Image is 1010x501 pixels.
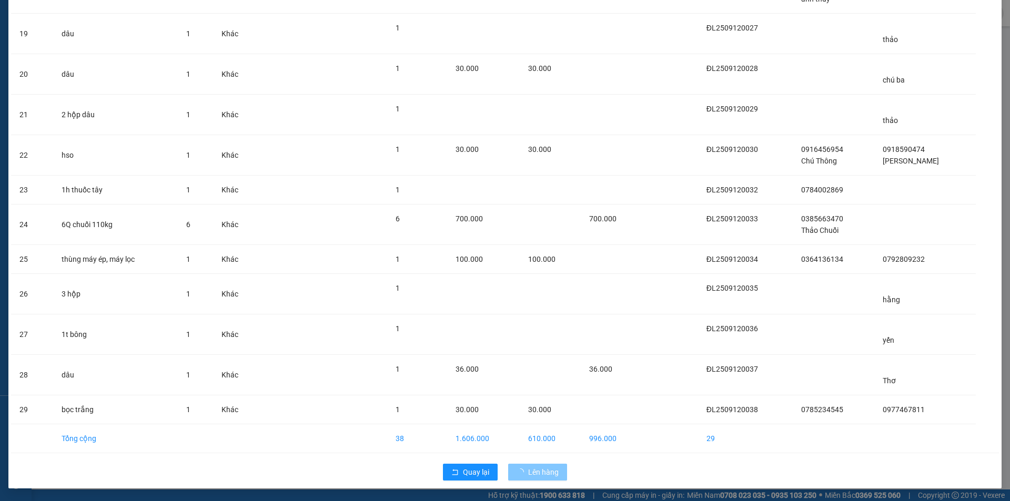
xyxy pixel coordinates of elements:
[456,365,479,373] span: 36.000
[186,290,190,298] span: 1
[53,176,178,205] td: 1h thuốc tây
[456,145,479,154] span: 30.000
[11,14,53,54] td: 19
[53,314,178,355] td: 1t bông
[11,205,53,245] td: 24
[396,214,400,223] span: 6
[53,135,178,176] td: hso
[396,365,400,373] span: 1
[213,135,260,176] td: Khác
[186,186,190,194] span: 1
[456,405,479,414] span: 30.000
[883,405,925,414] span: 0977467811
[213,355,260,395] td: Khác
[53,274,178,314] td: 3 hộp
[396,145,400,154] span: 1
[53,54,178,95] td: dâu
[11,314,53,355] td: 27
[396,105,400,113] span: 1
[456,64,479,73] span: 30.000
[186,151,190,159] span: 1
[589,214,617,223] span: 700.000
[186,405,190,414] span: 1
[213,54,260,95] td: Khác
[138,47,193,66] span: 38 NĐC
[581,424,642,453] td: 996.000
[801,157,837,165] span: Chú Thông
[528,145,551,154] span: 30.000
[123,9,148,20] span: Nhận:
[801,145,843,154] span: 0916456954
[706,324,758,333] span: ĐL2509120036
[396,324,400,333] span: 1
[883,35,898,44] span: thảo
[706,214,758,223] span: ĐL2509120033
[883,255,925,263] span: 0792809232
[11,395,53,424] td: 29
[520,424,581,453] td: 610.000
[11,274,53,314] td: 26
[186,220,190,229] span: 6
[706,255,758,263] span: ĐL2509120034
[9,33,116,47] div: 0364136134
[213,274,260,314] td: Khác
[883,157,939,165] span: [PERSON_NAME]
[11,245,53,274] td: 25
[53,14,178,54] td: dâu
[213,176,260,205] td: Khác
[213,245,260,274] td: Khác
[698,424,793,453] td: 29
[883,376,896,385] span: Thơ
[11,54,53,95] td: 20
[396,405,400,414] span: 1
[706,64,758,73] span: ĐL2509120028
[883,76,905,84] span: chú ba
[213,205,260,245] td: Khác
[213,14,260,54] td: Khác
[396,64,400,73] span: 1
[11,176,53,205] td: 23
[706,145,758,154] span: ĐL2509120030
[53,245,178,274] td: thùng máy ép, máy lọc
[123,53,138,64] span: DĐ:
[186,70,190,78] span: 1
[456,214,483,223] span: 700.000
[8,72,117,85] div: 100.000
[801,214,843,223] span: 0385663470
[456,255,483,263] span: 100.000
[528,64,551,73] span: 30.000
[801,226,839,234] span: Thảo Chuối
[706,186,758,194] span: ĐL2509120032
[463,466,489,478] span: Quay lại
[801,186,843,194] span: 0784002869
[11,95,53,135] td: 21
[443,464,498,480] button: rollbackQuay lại
[123,9,208,33] div: [PERSON_NAME]
[186,110,190,119] span: 1
[528,405,551,414] span: 30.000
[186,255,190,263] span: 1
[53,395,178,424] td: bọc trắng
[883,295,900,304] span: hằng
[53,205,178,245] td: 6Q chuối 110kg
[396,255,400,263] span: 1
[517,468,528,476] span: loading
[706,365,758,373] span: ĐL2509120037
[186,330,190,339] span: 1
[528,255,555,263] span: 100.000
[706,405,758,414] span: ĐL2509120038
[213,95,260,135] td: Khác
[11,355,53,395] td: 28
[8,73,58,84] span: CƯỚC RỒI :
[396,186,400,194] span: 1
[706,284,758,292] span: ĐL2509120035
[396,284,400,292] span: 1
[801,255,843,263] span: 0364136134
[186,371,190,379] span: 1
[11,135,53,176] td: 22
[53,95,178,135] td: 2 hộp dâu
[883,145,925,154] span: 0918590474
[451,468,459,477] span: rollback
[589,365,612,373] span: 36.000
[9,9,25,20] span: Gửi:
